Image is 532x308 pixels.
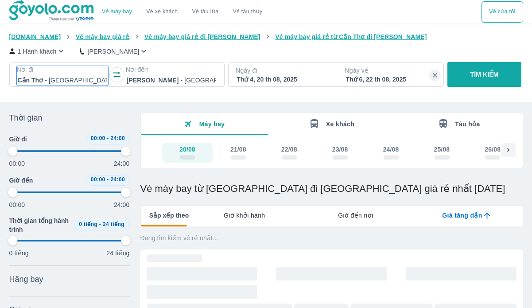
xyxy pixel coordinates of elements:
span: 00:00 [91,135,105,141]
a: Vé tàu lửa [185,1,226,23]
p: Ngày đi [236,66,327,75]
span: Thời gian tổng hành trình [9,216,70,234]
span: [DOMAIN_NAME] [9,33,61,40]
p: Đang tìm kiếm vé rẻ nhất... [140,234,523,242]
span: Thời gian [9,113,43,123]
a: Vé máy bay [102,8,132,15]
span: - [99,221,101,227]
div: 24/08 [383,145,399,154]
button: Vé của tôi [482,1,523,23]
div: lab API tabs example [189,206,522,225]
span: Sắp xếp theo [149,211,189,220]
p: Ngày về [345,66,436,75]
button: TÌM KIẾM [447,62,521,87]
span: Vé máy bay giá rẻ [76,33,130,40]
p: 00:00 [9,159,25,168]
p: 24:00 [114,200,130,209]
span: Xe khách [326,121,354,128]
span: 24 tiếng [103,221,124,227]
div: scrollable day and price [162,143,501,163]
p: Nơi đến [126,65,217,74]
span: Giờ đến [9,176,33,185]
p: 1 Hành khách [18,47,57,56]
span: Giờ đến nơi [338,211,373,220]
button: Vé tàu thủy [225,1,269,23]
div: Thứ 4, 20 th 08, 2025 [237,75,326,84]
div: 26/08 [485,145,501,154]
p: 00:00 [9,200,25,209]
span: Giờ đi [9,135,27,144]
span: 00:00 [91,176,105,183]
span: Vé máy bay giá rẻ từ Cần Thơ đi [PERSON_NAME] [275,33,427,40]
p: Nơi đi [17,65,108,74]
div: 20/08 [179,145,195,154]
span: Giờ khởi hành [224,211,265,220]
span: - [107,176,109,183]
span: - [107,135,109,141]
span: 0 tiếng [79,221,97,227]
p: 24 tiếng [106,249,129,257]
div: 21/08 [230,145,246,154]
span: Tàu hỏa [455,121,480,128]
h1: Vé máy bay từ [GEOGRAPHIC_DATA] đi [GEOGRAPHIC_DATA] giá rẻ nhất [DATE] [140,183,523,195]
span: Vé máy bay giá rẻ đi [PERSON_NAME] [144,33,260,40]
div: Thứ 6, 22 th 08, 2025 [346,75,435,84]
span: 24:00 [110,135,125,141]
p: 0 tiếng [9,249,29,257]
span: Hãng bay [9,274,43,285]
button: [PERSON_NAME] [80,47,148,56]
span: Giá tăng dần [442,211,482,220]
p: 24:00 [114,159,130,168]
p: [PERSON_NAME] [87,47,139,56]
div: choose transportation mode [482,1,523,23]
button: 1 Hành khách [9,47,66,56]
div: 22/08 [281,145,297,154]
span: 24:00 [110,176,125,183]
a: Vé xe khách [146,8,178,15]
div: 23/08 [332,145,348,154]
nav: breadcrumb [9,32,523,41]
div: choose transportation mode [95,1,269,23]
p: TÌM KIẾM [470,70,499,79]
div: 25/08 [434,145,450,154]
span: Máy bay [199,121,225,128]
